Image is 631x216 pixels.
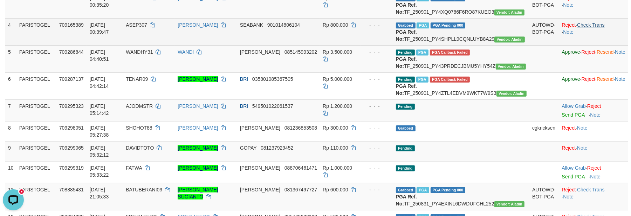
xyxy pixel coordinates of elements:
[496,64,526,70] span: Vendor URL: https://payment4.1velocity.biz
[267,22,300,28] span: Copy 901014806104 to clipboard
[529,18,559,45] td: AUTOWD-BOT-PGA
[178,187,218,199] a: [PERSON_NAME] SUGIANTO
[90,49,109,62] span: [DATE] 04:40:51
[240,187,280,192] span: [PERSON_NAME]
[396,22,416,28] span: Grabbed
[16,72,56,99] td: PARISTOGEL
[126,165,142,171] span: FATWA
[597,76,613,82] a: Resend
[417,187,429,193] span: Marked by cgkcindy
[364,124,390,131] div: - - -
[5,141,16,161] td: 9
[529,121,559,141] td: cgkricksen
[90,22,109,35] span: [DATE] 00:39:47
[559,183,628,210] td: · ·
[284,165,317,171] span: Copy 088706461471 to clipboard
[562,76,580,82] a: Approve
[562,165,587,171] span: ·
[16,161,56,183] td: PARISTOGEL
[396,165,415,171] span: Pending
[416,50,428,55] span: Marked by cgkcindy
[90,145,109,158] span: [DATE] 05:32:12
[393,72,529,99] td: TF_250901_PY4ZTL4EDVM9WKT7W9S3
[396,187,416,193] span: Grabbed
[494,201,524,207] span: Vendor URL: https://payment4.1velocity.biz
[431,22,466,28] span: PGA Pending
[126,76,148,82] span: TENAR09
[59,103,84,109] span: 709295323
[90,103,109,116] span: [DATE] 05:14:42
[323,103,352,109] span: Rp 1.200.000
[364,103,390,110] div: - - -
[562,174,585,179] a: Send PGA
[562,103,586,109] a: Allow Grab
[323,49,352,55] span: Rp 3.500.000
[178,125,218,131] a: [PERSON_NAME]
[431,187,466,193] span: PGA Pending
[582,76,596,82] a: Reject
[240,49,280,55] span: [PERSON_NAME]
[59,49,84,55] span: 709286844
[587,165,601,171] a: Reject
[178,22,218,28] a: [PERSON_NAME]
[396,56,417,69] b: PGA Ref. No:
[323,76,352,82] span: Rp 5.000.000
[16,141,56,161] td: PARISTOGEL
[396,2,417,15] b: PGA Ref. No:
[16,45,56,72] td: PARISTOGEL
[562,103,587,109] span: ·
[178,103,218,109] a: [PERSON_NAME]
[430,50,470,55] span: PGA Error
[562,145,576,151] a: Reject
[364,76,390,83] div: - - -
[587,103,601,109] a: Reject
[126,49,153,55] span: WANDHY31
[529,183,559,210] td: AUTOWD-BOT-PGA
[559,161,628,183] td: ·
[90,76,109,89] span: [DATE] 04:42:14
[364,21,390,28] div: - - -
[364,164,390,171] div: - - -
[59,145,84,151] span: 709299065
[562,22,576,28] a: Reject
[430,77,470,83] span: PGA Error
[577,22,605,28] a: Check Trans
[396,145,415,151] span: Pending
[559,99,628,121] td: ·
[5,45,16,72] td: 5
[396,50,415,55] span: Pending
[126,103,153,109] span: AJODMSTR
[323,165,352,171] span: Rp 1.000.000
[178,76,218,82] a: [PERSON_NAME]
[562,112,585,118] a: Send PGA
[559,45,628,72] td: · · ·
[559,121,628,141] td: ·
[559,18,628,45] td: · ·
[396,194,417,207] b: PGA Ref. No:
[323,145,348,151] span: Rp 110.000
[5,18,16,45] td: 4
[563,2,574,8] a: Note
[582,49,596,55] a: Reject
[178,145,218,151] a: [PERSON_NAME]
[416,77,428,83] span: Marked by cgkcindy
[16,121,56,141] td: PARISTOGEL
[126,145,154,151] span: DAVIDTOTO
[577,145,588,151] a: Note
[393,18,529,45] td: TF_250901_PY4SHPLL9CQNLUYB8A29
[126,22,147,28] span: ASEP307
[59,187,84,192] span: 708885431
[396,29,417,42] b: PGA Ref. No:
[126,187,162,192] span: BATUBERANI09
[90,125,109,138] span: [DATE] 05:27:38
[18,2,25,8] div: new message indicator
[90,187,109,199] span: [DATE] 21:05:33
[240,103,248,109] span: BRI
[396,77,415,83] span: Pending
[494,37,524,42] span: Vendor URL: https://payment4.1velocity.biz
[577,187,605,192] a: Check Trans
[252,76,293,82] span: Copy 035801085367505 to clipboard
[563,29,574,35] a: Note
[393,183,529,210] td: TF_250831_PY4EXINL6DWDUFCHL252
[240,76,248,82] span: BRI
